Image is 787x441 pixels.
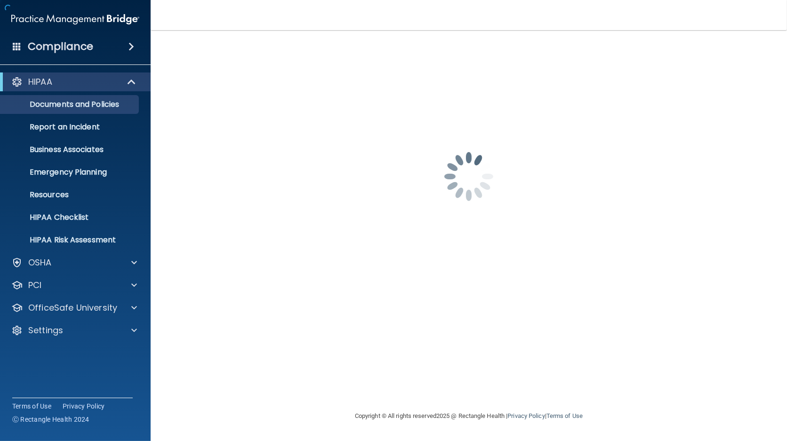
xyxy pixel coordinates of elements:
a: Privacy Policy [63,401,105,411]
p: OSHA [28,257,52,268]
p: Documents and Policies [6,100,135,109]
a: Settings [11,325,137,336]
p: Report an Incident [6,122,135,132]
a: PCI [11,280,137,291]
a: HIPAA [11,76,137,88]
img: spinner.e123f6fc.gif [422,129,516,224]
p: PCI [28,280,41,291]
a: Privacy Policy [507,412,545,419]
img: PMB logo [11,10,139,29]
div: Copyright © All rights reserved 2025 @ Rectangle Health | | [297,401,641,431]
a: OfficeSafe University [11,302,137,313]
iframe: Drift Widget Chat Controller [740,376,776,412]
a: Terms of Use [546,412,583,419]
span: Ⓒ Rectangle Health 2024 [12,415,89,424]
p: HIPAA Risk Assessment [6,235,135,245]
p: Settings [28,325,63,336]
a: Terms of Use [12,401,51,411]
h4: Compliance [28,40,93,53]
p: Business Associates [6,145,135,154]
p: Emergency Planning [6,168,135,177]
p: HIPAA Checklist [6,213,135,222]
p: OfficeSafe University [28,302,117,313]
p: HIPAA [28,76,52,88]
p: Resources [6,190,135,200]
a: OSHA [11,257,137,268]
